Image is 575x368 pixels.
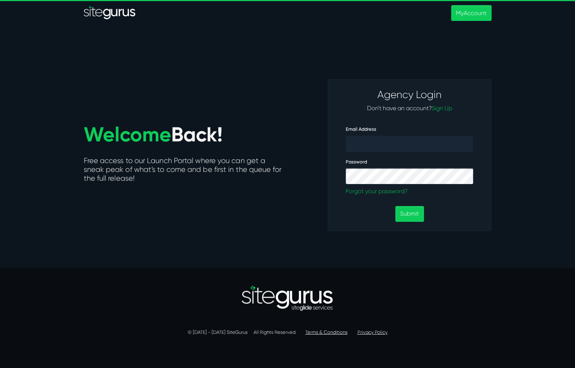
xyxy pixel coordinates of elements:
h3: Agency Login [346,89,473,101]
label: Email Address [346,126,376,132]
p: Don't have an account? [346,104,473,113]
a: MyAccount [451,5,491,21]
a: Terms & Conditions [305,329,348,335]
h5: Free access to our Launch Portal where you can get a sneak peak of what’s to come and be first in... [84,156,282,184]
button: Submit [395,206,424,222]
span: Welcome [84,122,171,147]
img: Sitegurus Logo [84,6,136,21]
a: Privacy Policy [357,329,388,335]
h1: Back! [84,123,275,145]
a: Forgot your password? [346,187,473,196]
a: Sign Up [432,105,452,112]
label: Password [346,159,367,165]
a: SiteGurus [84,6,136,21]
p: © [DATE] - [DATE] SiteGurus All Rights Reserved. [84,329,492,336]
